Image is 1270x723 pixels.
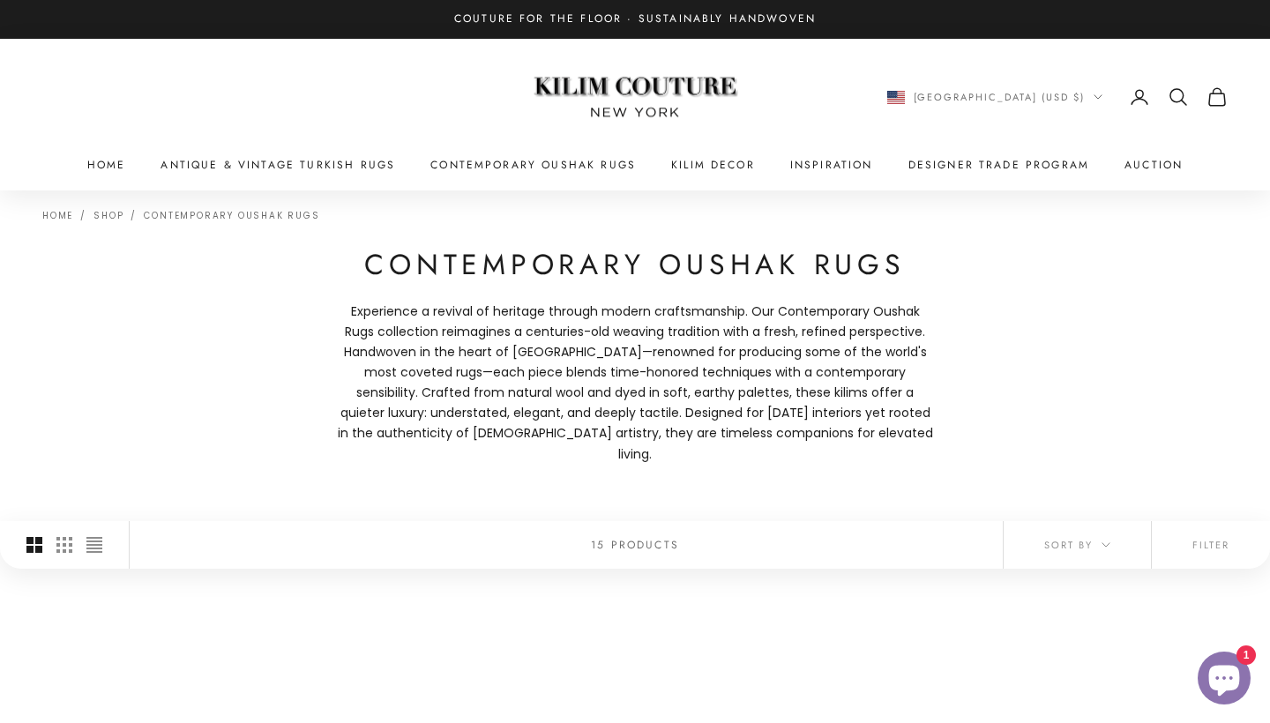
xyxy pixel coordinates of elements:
[914,89,1086,105] span: [GEOGRAPHIC_DATA] (USD $)
[87,156,126,174] a: Home
[1152,521,1270,569] button: Filter
[86,521,102,569] button: Switch to compact product images
[42,209,73,222] a: Home
[790,156,873,174] a: Inspiration
[671,156,755,174] summary: Kilim Decor
[887,86,1229,108] nav: Secondary navigation
[161,156,395,174] a: Antique & Vintage Turkish Rugs
[1124,156,1183,174] a: Auction
[335,247,935,284] h1: Contemporary Oushak Rugs
[591,535,679,553] p: 15 products
[42,156,1228,174] nav: Primary navigation
[430,156,636,174] a: Contemporary Oushak Rugs
[26,521,42,569] button: Switch to larger product images
[887,91,905,104] img: United States
[1044,537,1110,553] span: Sort by
[1192,652,1256,709] inbox-online-store-chat: Shopify online store chat
[887,89,1103,105] button: Change country or currency
[93,209,123,222] a: Shop
[525,56,745,139] img: Logo of Kilim Couture New York
[56,521,72,569] button: Switch to smaller product images
[908,156,1090,174] a: Designer Trade Program
[1004,521,1151,569] button: Sort by
[454,11,816,28] p: Couture for the Floor · Sustainably Handwoven
[335,302,935,465] p: Experience a revival of heritage through modern craftsmanship. Our Contemporary Oushak Rugs colle...
[42,208,320,220] nav: Breadcrumb
[144,209,319,222] a: Contemporary Oushak Rugs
